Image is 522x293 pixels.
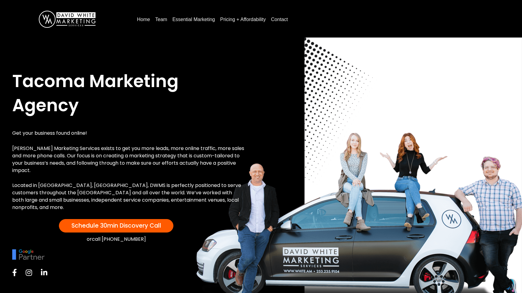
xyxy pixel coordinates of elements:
[12,182,245,211] p: Located in [GEOGRAPHIC_DATA], [GEOGRAPHIC_DATA], DWMS is perfectly positioned to serve customers ...
[135,15,153,24] a: Home
[12,69,179,117] span: Tacoma Marketing Agency
[39,16,96,21] a: DavidWhite-Marketing-Logo
[71,222,161,230] span: Schedule 30min Discovery Call
[135,14,510,24] nav: Menu
[170,15,218,24] a: Essential Marketing
[269,15,290,24] a: Contact
[12,130,245,137] p: Get your business found online!
[153,15,170,24] a: Team
[12,249,45,260] img: google-partner
[12,145,245,174] p: [PERSON_NAME] Marketing Services exists to get you more leads, more online traffic, more sales an...
[59,219,173,233] a: Schedule 30min Discovery Call
[218,15,268,24] a: Pricing + Affordability
[12,236,220,243] div: or
[92,236,146,243] a: call [PHONE_NUMBER]
[12,251,45,257] picture: google-partner
[39,11,96,28] img: DavidWhite-Marketing-Logo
